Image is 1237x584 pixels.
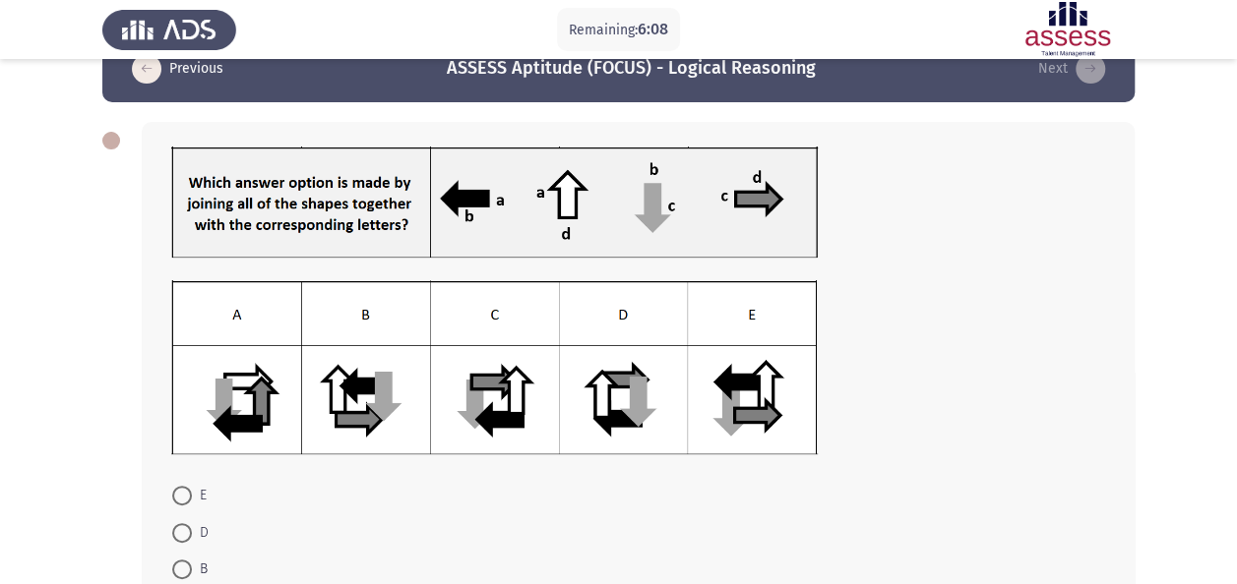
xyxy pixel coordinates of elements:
[569,18,668,42] p: Remaining:
[126,53,229,85] button: load previous page
[171,146,818,258] img: UkFYYV8wODdfQSAucG5nMTY5MTMyNDQyMjM4Mg==.png
[192,521,209,545] span: D
[192,484,207,507] span: E
[102,2,236,57] img: Assess Talent Management logo
[1001,2,1135,57] img: Assessment logo of ASSESS Focus 4 Module Assessment (EN/AR) (Advanced - IB)
[447,56,816,81] h3: ASSESS Aptitude (FOCUS) - Logical Reasoning
[192,557,208,581] span: B
[1032,53,1111,85] button: load next page
[638,20,668,38] span: 6:08
[171,280,818,454] img: UkFYYV8wODdfQi5wbmcxNjkxMzI0NDgxNDY1.png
